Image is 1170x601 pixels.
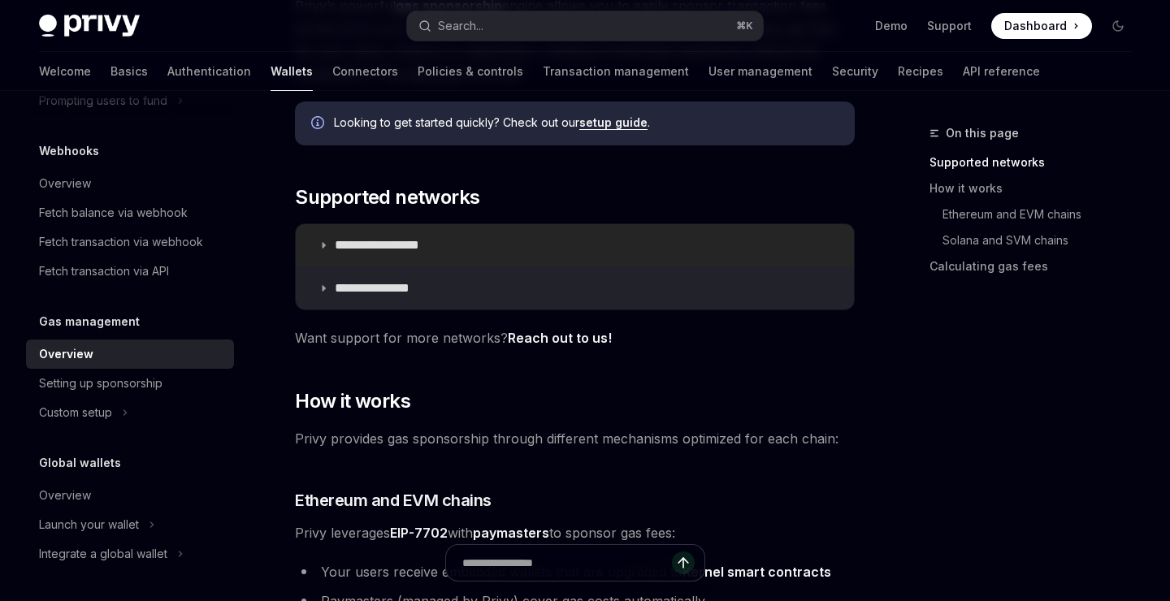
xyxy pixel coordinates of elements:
h5: Webhooks [39,141,99,161]
a: Support [927,18,972,34]
a: Transaction management [543,52,689,91]
a: Calculating gas fees [929,253,1144,279]
div: Overview [39,344,93,364]
a: Fetch transaction via webhook [26,227,234,257]
a: Fetch transaction via API [26,257,234,286]
a: Authentication [167,52,251,91]
a: Solana and SVM chains [929,227,1144,253]
button: Launch your wallet [26,510,163,539]
div: Fetch transaction via API [39,262,169,281]
div: Overview [39,486,91,505]
a: Ethereum and EVM chains [929,201,1144,227]
a: Overview [26,169,234,198]
img: dark logo [39,15,140,37]
span: Privy provides gas sponsorship through different mechanisms optimized for each chain: [295,427,855,450]
a: API reference [963,52,1040,91]
a: setup guide [579,115,648,130]
button: Integrate a global wallet [26,539,192,569]
svg: Info [311,116,327,132]
a: Welcome [39,52,91,91]
div: Integrate a global wallet [39,544,167,564]
a: Wallets [271,52,313,91]
a: Dashboard [991,13,1092,39]
a: Overview [26,339,234,369]
span: On this page [946,123,1019,143]
strong: paymasters [473,525,549,541]
span: Ethereum and EVM chains [295,489,492,512]
a: Setting up sponsorship [26,369,234,398]
span: Want support for more networks? [295,326,855,349]
a: Overview [26,481,234,510]
a: Connectors [332,52,398,91]
a: Recipes [898,52,943,91]
span: Dashboard [1004,18,1067,34]
div: Fetch transaction via webhook [39,232,203,252]
span: Supported networks [295,184,479,210]
div: Setting up sponsorship [39,374,162,393]
div: Fetch balance via webhook [39,203,188,223]
button: Search...⌘K [407,11,762,41]
a: Fetch balance via webhook [26,198,234,227]
h5: Gas management [39,312,140,331]
button: Toggle dark mode [1105,13,1131,39]
div: Overview [39,174,91,193]
button: Custom setup [26,398,136,427]
span: Looking to get started quickly? Check out our . [334,115,838,131]
a: Supported networks [929,149,1144,175]
button: Send message [672,551,695,574]
a: EIP-7702 [390,525,448,542]
a: Security [832,52,878,91]
a: How it works [929,175,1144,201]
div: Launch your wallet [39,515,139,534]
a: Reach out to us! [508,330,612,347]
a: User management [708,52,812,91]
h5: Global wallets [39,453,121,473]
span: ⌘ K [736,19,753,32]
input: Ask a question... [462,545,672,581]
span: Privy leverages with to sponsor gas fees: [295,521,855,544]
a: Demo [875,18,908,34]
a: Basics [110,52,148,91]
a: Policies & controls [418,52,523,91]
div: Custom setup [39,403,112,422]
span: How it works [295,388,410,414]
div: Search... [438,16,483,36]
